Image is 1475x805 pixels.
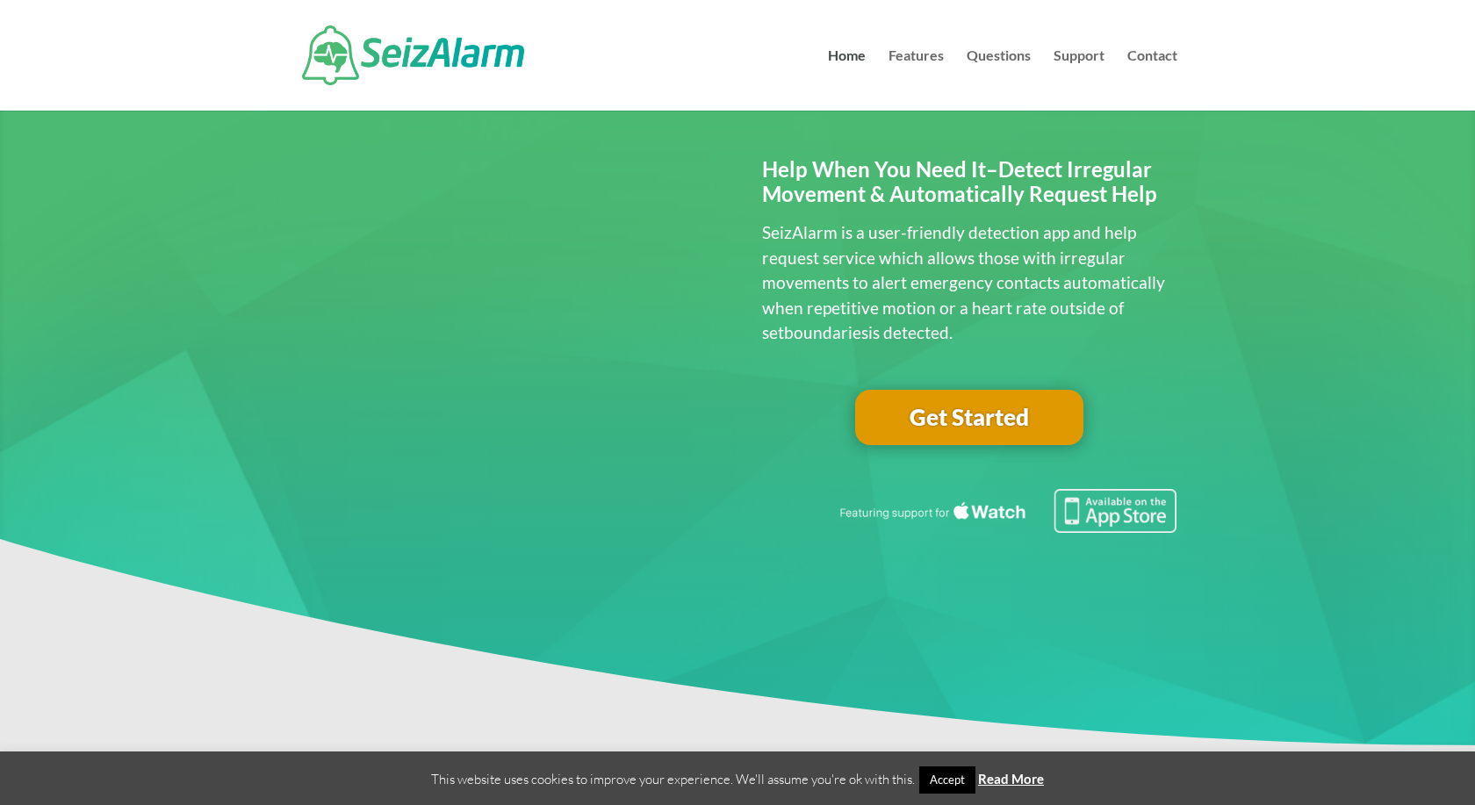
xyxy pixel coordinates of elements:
[889,49,944,111] a: Features
[855,390,1083,446] a: Get Started
[762,157,1177,217] h2: Help When You Need It–Detect Irregular Movement & Automatically Request Help
[1127,49,1177,111] a: Contact
[978,771,1044,787] a: Read More
[302,25,524,85] img: SeizAlarm
[837,489,1177,533] img: Seizure detection available in the Apple App Store.
[837,516,1177,536] a: Featuring seizure detection support for the Apple Watch
[828,49,866,111] a: Home
[784,322,868,342] span: boundaries
[967,49,1031,111] a: Questions
[919,766,975,794] a: Accept
[431,771,1044,787] span: This website uses cookies to improve your experience. We'll assume you're ok with this.
[1319,737,1456,786] iframe: Help widget launcher
[1054,49,1104,111] a: Support
[762,220,1177,346] p: SeizAlarm is a user-friendly detection app and help request service which allows those with irreg...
